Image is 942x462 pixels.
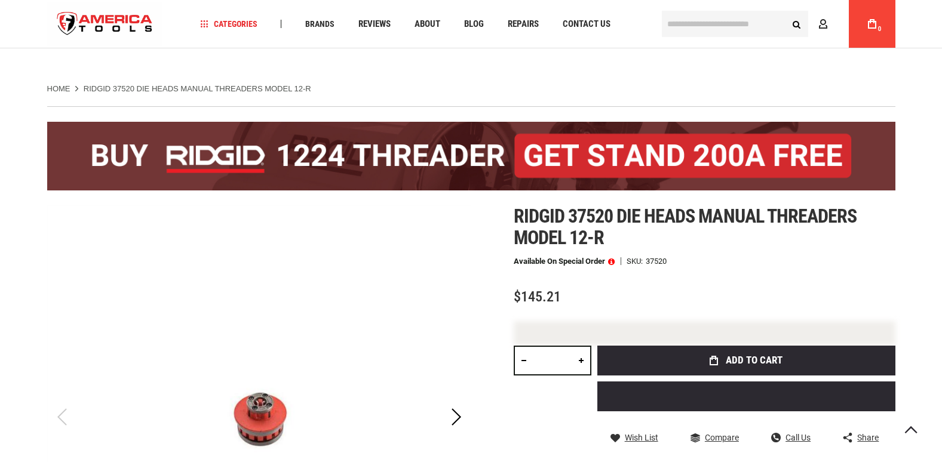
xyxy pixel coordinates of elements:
[514,257,615,266] p: Available on Special Order
[300,16,340,32] a: Brands
[358,20,391,29] span: Reviews
[47,84,70,94] a: Home
[785,433,811,442] span: Call Us
[771,432,811,443] a: Call Us
[200,20,257,28] span: Categories
[514,205,857,249] span: Ridgid 37520 die heads manual threaders model 12-r
[785,13,808,35] button: Search
[705,433,739,442] span: Compare
[464,20,484,29] span: Blog
[47,122,895,190] img: BOGO: Buy the RIDGID® 1224 Threader (26092), get the 92467 200A Stand FREE!
[84,84,311,93] strong: RIDGID 37520 Die Heads Manual Threaders Model 12-R
[726,355,783,365] span: Add to Cart
[415,20,440,29] span: About
[353,16,396,32] a: Reviews
[610,432,658,443] a: Wish List
[409,16,446,32] a: About
[625,433,658,442] span: Wish List
[47,2,163,47] a: store logo
[47,2,163,47] img: America Tools
[627,257,646,265] strong: SKU
[508,20,539,29] span: Repairs
[502,16,544,32] a: Repairs
[646,257,667,265] div: 37520
[557,16,616,32] a: Contact Us
[459,16,489,32] a: Blog
[857,433,879,442] span: Share
[878,26,882,32] span: 0
[597,346,895,375] button: Add to Cart
[691,432,739,443] a: Compare
[563,20,610,29] span: Contact Us
[195,16,263,32] a: Categories
[305,20,335,28] span: Brands
[514,288,561,305] span: $145.21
